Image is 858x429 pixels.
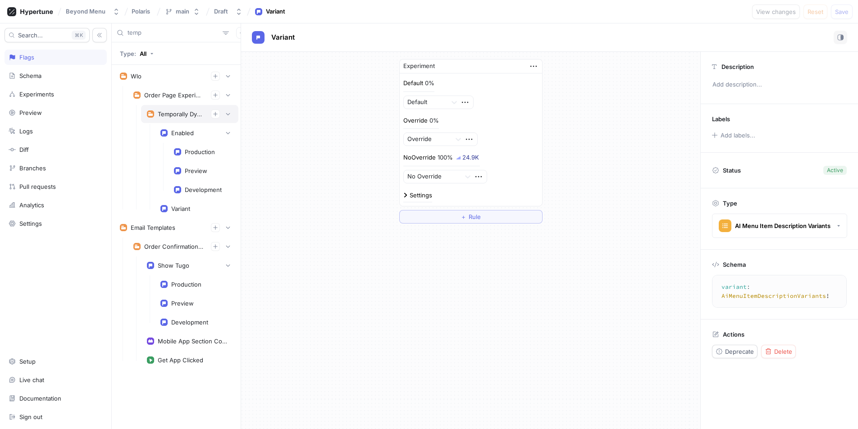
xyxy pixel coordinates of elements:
button: Search...K [5,28,90,42]
button: Save [831,5,853,19]
div: Schema [19,72,41,79]
button: Reset [803,5,827,19]
p: Add description... [708,77,850,92]
div: Preview [19,109,42,116]
div: Logs [19,128,33,135]
div: Get App Clicked [158,356,203,364]
button: Draft [210,4,246,19]
span: Deprecate [725,349,754,354]
span: Save [835,9,849,14]
button: Type: All [117,46,157,61]
div: Temporally Dynamic Categories [158,110,204,118]
div: Draft [214,8,228,15]
div: Branches [19,164,46,172]
span: Polaris [132,8,150,14]
p: Schema [723,261,746,268]
p: Labels [712,115,730,123]
button: Deprecate [712,345,758,358]
button: main [161,4,204,19]
div: Documentation [19,395,61,402]
div: Development [171,319,208,326]
div: Diff [19,146,29,153]
p: Default [403,79,423,88]
div: Sign out [19,413,42,420]
div: Production [171,281,201,288]
p: NoOverride [403,153,436,162]
p: Type [723,200,737,207]
div: Beyond Menu [66,8,105,15]
div: 24.9K [462,155,479,160]
div: main [176,8,189,15]
button: View changes [752,5,800,19]
div: K [72,31,86,40]
div: Add labels... [721,132,755,138]
button: Add labels... [709,129,758,141]
span: Rule [469,214,481,219]
div: Setup [19,358,36,365]
div: Variant [266,7,285,16]
div: Variant [171,205,190,212]
div: Preview [185,167,207,174]
p: Override [403,116,428,125]
button: ＋Rule [399,210,543,224]
div: 0% [425,80,434,86]
div: Order Page Experiments [144,91,204,99]
button: AI Menu Item Description Variants [712,214,847,238]
div: Wlo [131,73,141,80]
button: Beyond Menu [62,4,123,19]
span: Reset [808,9,823,14]
div: Active [827,166,843,174]
p: Status [723,164,741,177]
div: Settings [410,192,432,198]
span: Search... [18,32,43,38]
div: Analytics [19,201,44,209]
p: Description [721,63,754,70]
div: 100% [438,155,453,160]
p: Type: [120,50,136,57]
div: Development [185,186,222,193]
div: Mobile App Section Content [158,338,229,345]
div: Order Confirmation Email [144,243,204,250]
div: Experiments [19,91,54,98]
div: Settings [19,220,42,227]
div: Live chat [19,376,44,383]
div: Enabled [171,129,194,137]
div: Production [185,148,215,155]
div: Show Tugo [158,262,189,269]
span: ＋ [461,214,466,219]
input: Search... [128,28,219,37]
div: AI Menu Item Description Variants [735,222,831,230]
div: Experiment [403,62,435,71]
p: Actions [723,331,744,338]
div: Pull requests [19,183,56,190]
span: Delete [774,349,792,354]
div: 0% [429,118,439,123]
div: Flags [19,54,34,61]
div: All [140,50,146,57]
button: Delete [761,345,796,358]
a: Documentation [5,391,107,406]
span: Variant [271,34,295,41]
span: View changes [756,9,796,14]
div: Preview [171,300,194,307]
div: Email Templates [131,224,175,231]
